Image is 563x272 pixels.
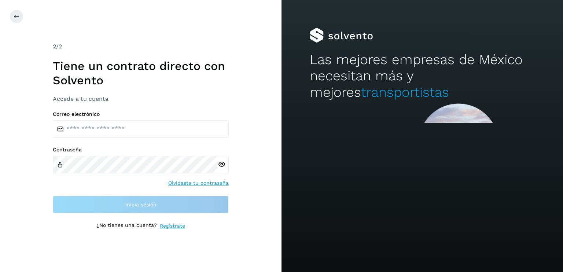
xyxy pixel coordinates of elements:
[53,42,229,51] div: /2
[160,222,185,230] a: Regístrate
[53,43,56,50] span: 2
[125,202,157,207] span: Inicia sesión
[361,84,449,100] span: transportistas
[168,179,229,187] a: Olvidaste tu contraseña
[53,59,229,87] h1: Tiene un contrato directo con Solvento
[53,95,229,102] h3: Accede a tu cuenta
[53,147,229,153] label: Contraseña
[310,52,535,100] h2: Las mejores empresas de México necesitan más y mejores
[96,222,157,230] p: ¿No tienes una cuenta?
[53,111,229,117] label: Correo electrónico
[53,196,229,213] button: Inicia sesión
